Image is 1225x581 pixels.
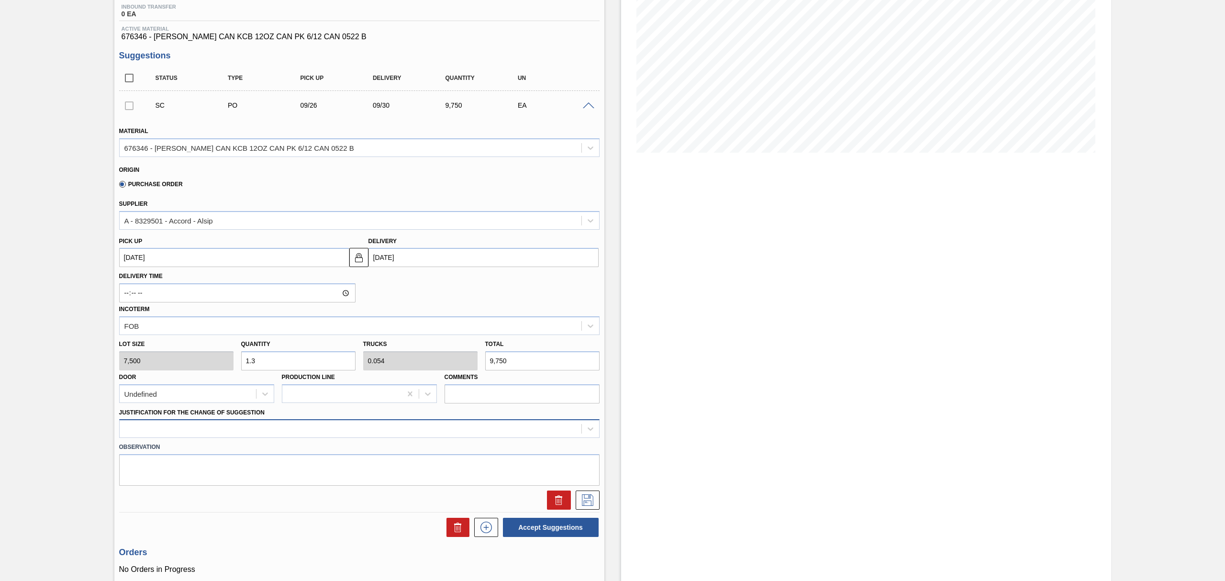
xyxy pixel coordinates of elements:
label: Supplier [119,201,148,207]
span: Inbound Transfer [122,4,176,10]
label: Comments [445,370,600,384]
button: Accept Suggestions [503,518,599,537]
div: Type [225,75,308,81]
div: A - 8329501 - Accord - Alsip [124,216,213,224]
label: Observation [119,440,600,454]
input: mm/dd/yyyy [368,248,599,267]
div: Delete Suggestion [542,491,571,510]
label: Door [119,374,136,380]
div: EA [515,101,598,109]
h3: Suggestions [119,51,600,61]
div: UN [515,75,598,81]
label: Quantity [241,341,270,347]
span: Active Material [122,26,597,32]
div: Delete Suggestions [442,518,469,537]
p: No Orders in Progress [119,565,600,574]
div: 676346 - [PERSON_NAME] CAN KCB 12OZ CAN PK 6/12 CAN 0522 B [124,144,354,152]
label: Total [485,341,504,347]
div: Quantity [443,75,525,81]
label: Lot size [119,337,234,351]
h3: Orders [119,547,600,558]
span: 676346 - [PERSON_NAME] CAN KCB 12OZ CAN PK 6/12 CAN 0522 B [122,33,597,41]
div: New suggestion [469,518,498,537]
label: Origin [119,167,140,173]
div: Purchase order [225,101,308,109]
label: Incoterm [119,306,150,313]
img: locked [353,252,365,263]
input: mm/dd/yyyy [119,248,349,267]
label: Pick up [119,238,143,245]
div: 9,750 [443,101,525,109]
div: 09/26/2025 [298,101,380,109]
div: Undefined [124,390,157,398]
label: Justification for the Change of Suggestion [119,409,265,416]
label: Material [119,128,148,134]
label: Production Line [282,374,335,380]
div: Pick up [298,75,380,81]
div: Status [153,75,236,81]
button: locked [349,248,368,267]
label: Delivery [368,238,397,245]
div: Accept Suggestions [498,517,600,538]
div: Delivery [370,75,453,81]
div: FOB [124,322,139,330]
label: Trucks [363,341,387,347]
span: 0 EA [122,11,176,18]
div: Save Suggestion [571,491,600,510]
label: Delivery Time [119,269,356,283]
div: Suggestion Created [153,101,236,109]
label: Purchase Order [119,181,183,188]
div: 09/30/2025 [370,101,453,109]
